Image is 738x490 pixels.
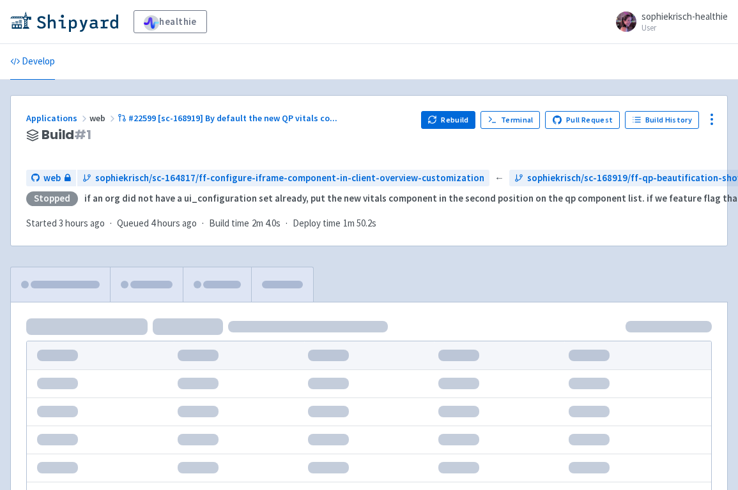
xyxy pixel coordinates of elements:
img: Shipyard logo [10,11,118,32]
span: web [43,171,61,186]
a: Build History [625,111,699,129]
span: sophiekrisch-healthie [642,10,728,22]
span: Queued [117,217,197,229]
span: Started [26,217,105,229]
a: Develop [10,44,55,80]
span: #22599 [sc-168919] By default the new QP vitals co ... [128,112,337,124]
span: Build time [209,216,249,231]
a: web [26,170,76,187]
a: Pull Request [545,111,620,129]
a: Applications [26,112,89,124]
span: # 1 [74,126,91,144]
span: web [89,112,118,124]
button: Rebuild [421,111,476,129]
time: 3 hours ago [59,217,105,229]
span: Deploy time [293,216,341,231]
span: ← [495,171,504,186]
div: Stopped [26,191,78,206]
a: sophiekrisch/sc-164817/ff-configure-iframe-component-in-client-overview-customization [77,170,489,187]
small: User [642,24,728,32]
a: Terminal [480,111,540,129]
span: 1m 50.2s [343,216,376,231]
span: sophiekrisch/sc-164817/ff-configure-iframe-component-in-client-overview-customization [95,171,484,186]
span: 2m 4.0s [252,216,281,231]
div: · · · [26,216,384,231]
a: #22599 [sc-168919] By default the new QP vitals co... [118,112,339,124]
span: Build [42,128,91,142]
a: healthie [134,10,207,33]
a: sophiekrisch-healthie User [608,11,728,32]
time: 4 hours ago [151,217,197,229]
